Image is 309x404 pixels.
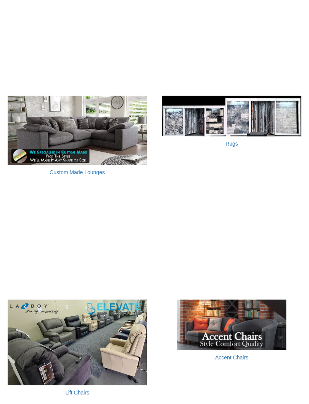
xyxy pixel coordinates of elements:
[8,300,147,385] img: Lift Chairs
[65,390,89,396] a: Lift Chairs
[162,300,301,351] img: Accent Chairs
[50,169,105,175] a: Custom Made Lounges
[8,96,147,165] img: Custom Made Lounges
[225,141,238,147] a: Rugs
[215,354,248,361] a: Accent Chairs
[162,96,301,136] img: Rugs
